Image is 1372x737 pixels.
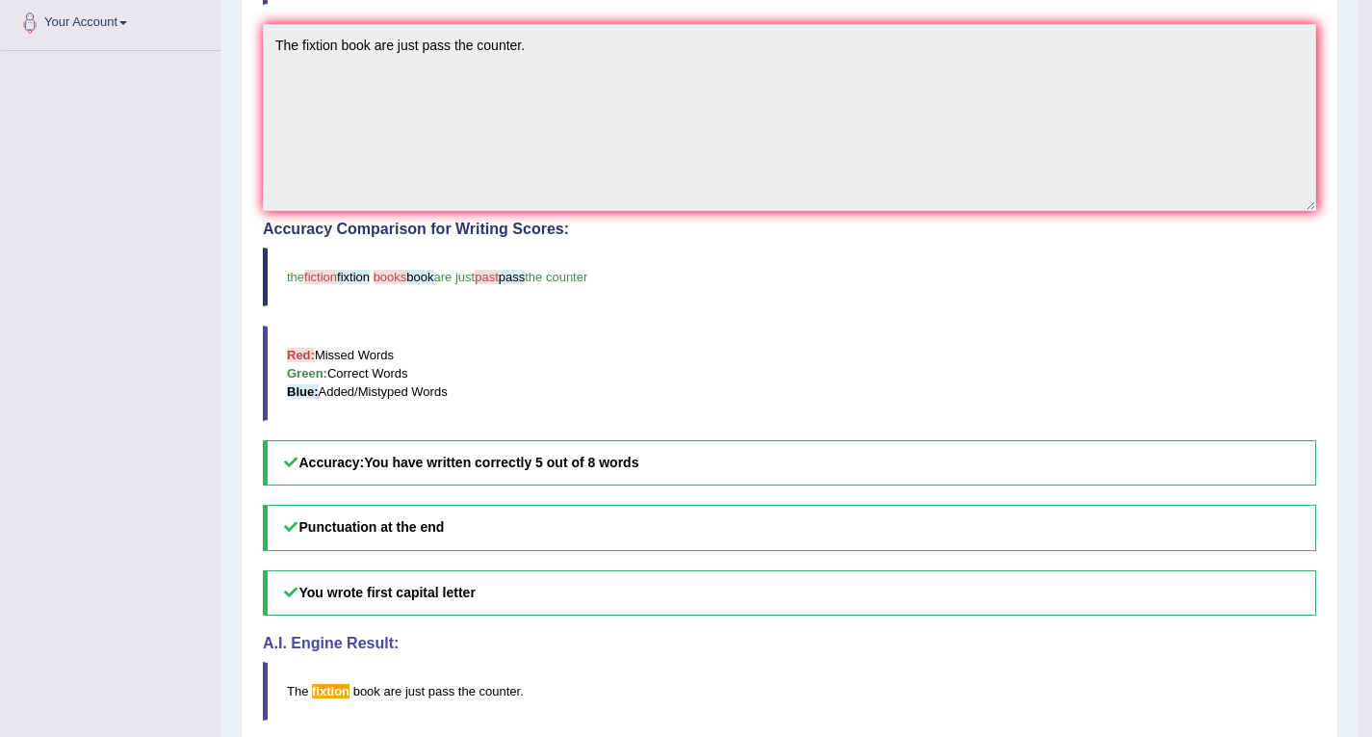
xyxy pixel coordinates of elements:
span: books [374,270,407,284]
span: book [353,684,380,698]
blockquote: Missed Words Correct Words Added/Mistyped Words [263,326,1316,421]
span: pass [499,270,525,284]
span: pass [428,684,454,698]
b: Green: [287,366,327,381]
h5: Punctuation at the end [263,505,1316,550]
b: Red: [287,348,315,362]
span: fixtion [337,270,370,284]
h4: A.I. Engine Result: [263,635,1316,652]
span: past [475,270,499,284]
span: are just [434,270,476,284]
h4: Accuracy Comparison for Writing Scores: [263,221,1316,238]
span: the [458,684,476,698]
span: The [287,684,308,698]
span: are [383,684,401,698]
span: the [287,270,304,284]
b: You have written correctly 5 out of 8 words [364,455,638,470]
span: book [406,270,433,284]
span: just [405,684,425,698]
span: counter [479,684,521,698]
span: Possible spelling mistake found. (did you mean: fiction) [312,684,349,698]
blockquote: . [263,662,1316,721]
b: Blue: [287,384,319,399]
h5: You wrote first capital letter [263,570,1316,616]
span: the counter [525,270,587,284]
span: fiction [304,270,337,284]
h5: Accuracy: [263,440,1316,486]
